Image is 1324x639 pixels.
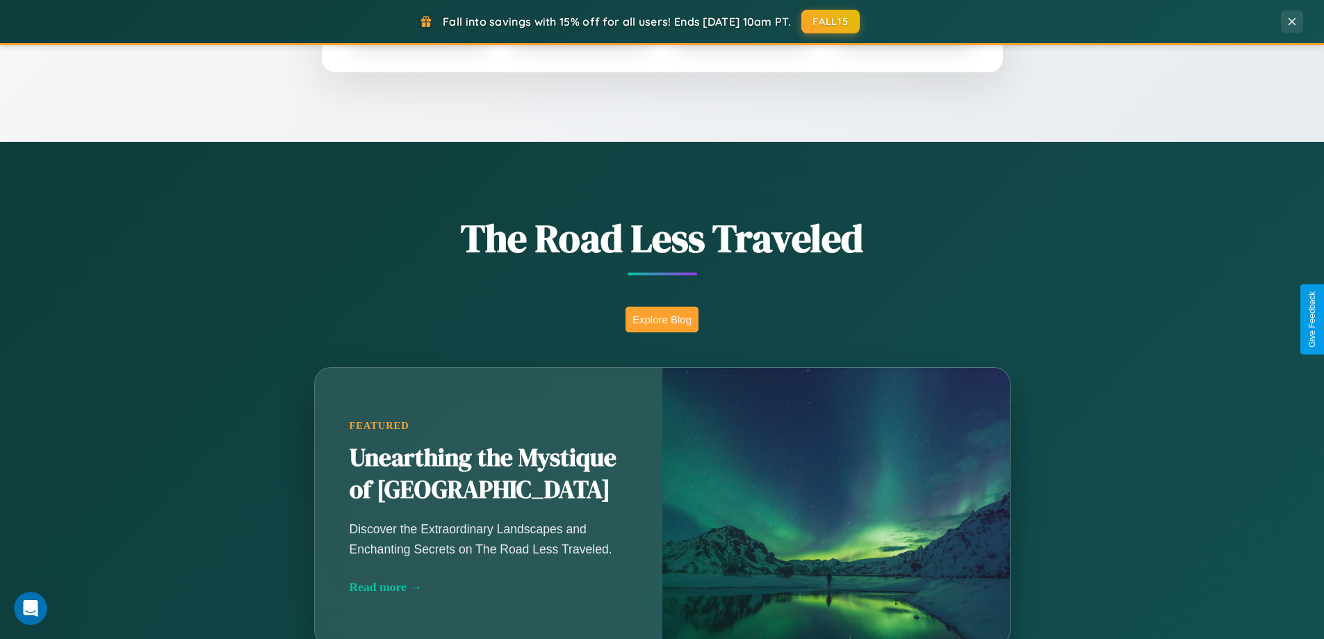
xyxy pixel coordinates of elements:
div: Give Feedback [1307,291,1317,348]
h1: The Road Less Traveled [245,211,1079,265]
div: Read more → [350,580,628,594]
p: Discover the Extraordinary Landscapes and Enchanting Secrets on The Road Less Traveled. [350,519,628,558]
h2: Unearthing the Mystique of [GEOGRAPHIC_DATA] [350,442,628,506]
button: FALL15 [801,10,860,33]
div: Featured [350,420,628,432]
iframe: Intercom live chat [14,592,47,625]
span: Fall into savings with 15% off for all users! Ends [DATE] 10am PT. [443,15,791,29]
button: Explore Blog [626,307,698,332]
